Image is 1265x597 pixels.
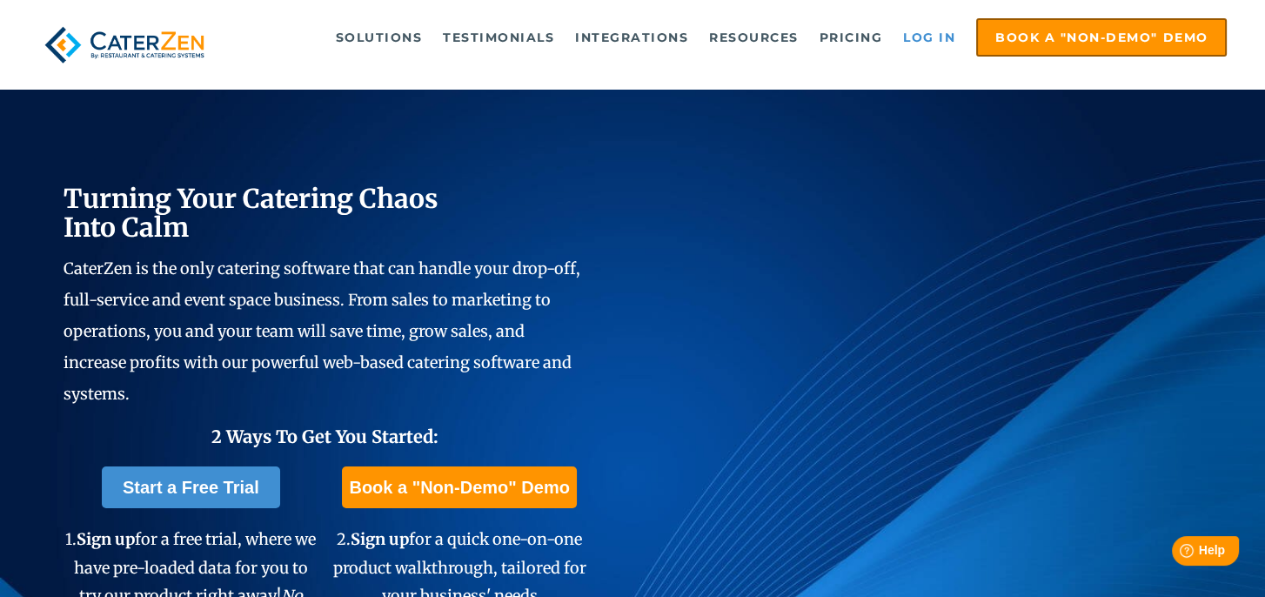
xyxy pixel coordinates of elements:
span: Turning Your Catering Chaos Into Calm [64,182,438,244]
a: Resources [700,20,807,55]
a: Pricing [811,20,892,55]
span: 2 Ways To Get You Started: [211,426,438,447]
a: Testimonials [434,20,563,55]
a: Start a Free Trial [102,466,280,508]
span: CaterZen is the only catering software that can handle your drop-off, full-service and event spac... [64,258,580,404]
a: Log in [894,20,964,55]
iframe: Help widget launcher [1110,529,1246,578]
img: caterzen [38,18,211,71]
a: Book a "Non-Demo" Demo [976,18,1227,57]
a: Integrations [566,20,697,55]
a: Book a "Non-Demo" Demo [342,466,576,508]
span: Sign up [77,529,135,549]
a: Solutions [327,20,432,55]
div: Navigation Menu [241,18,1227,57]
span: Sign up [351,529,409,549]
